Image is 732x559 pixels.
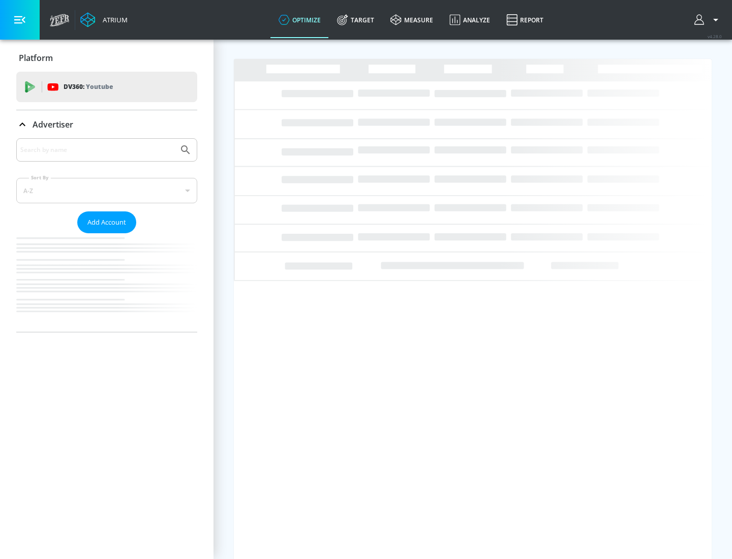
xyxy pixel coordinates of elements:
[86,81,113,92] p: Youtube
[16,178,197,203] div: A-Z
[20,143,174,157] input: Search by name
[16,44,197,72] div: Platform
[16,72,197,102] div: DV360: Youtube
[382,2,441,38] a: measure
[16,233,197,332] nav: list of Advertiser
[270,2,329,38] a: optimize
[441,2,498,38] a: Analyze
[77,211,136,233] button: Add Account
[33,119,73,130] p: Advertiser
[99,15,128,24] div: Atrium
[19,52,53,64] p: Platform
[16,138,197,332] div: Advertiser
[64,81,113,92] p: DV360:
[87,216,126,228] span: Add Account
[16,110,197,139] div: Advertiser
[329,2,382,38] a: Target
[29,174,51,181] label: Sort By
[498,2,552,38] a: Report
[80,12,128,27] a: Atrium
[708,34,722,39] span: v 4.28.0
